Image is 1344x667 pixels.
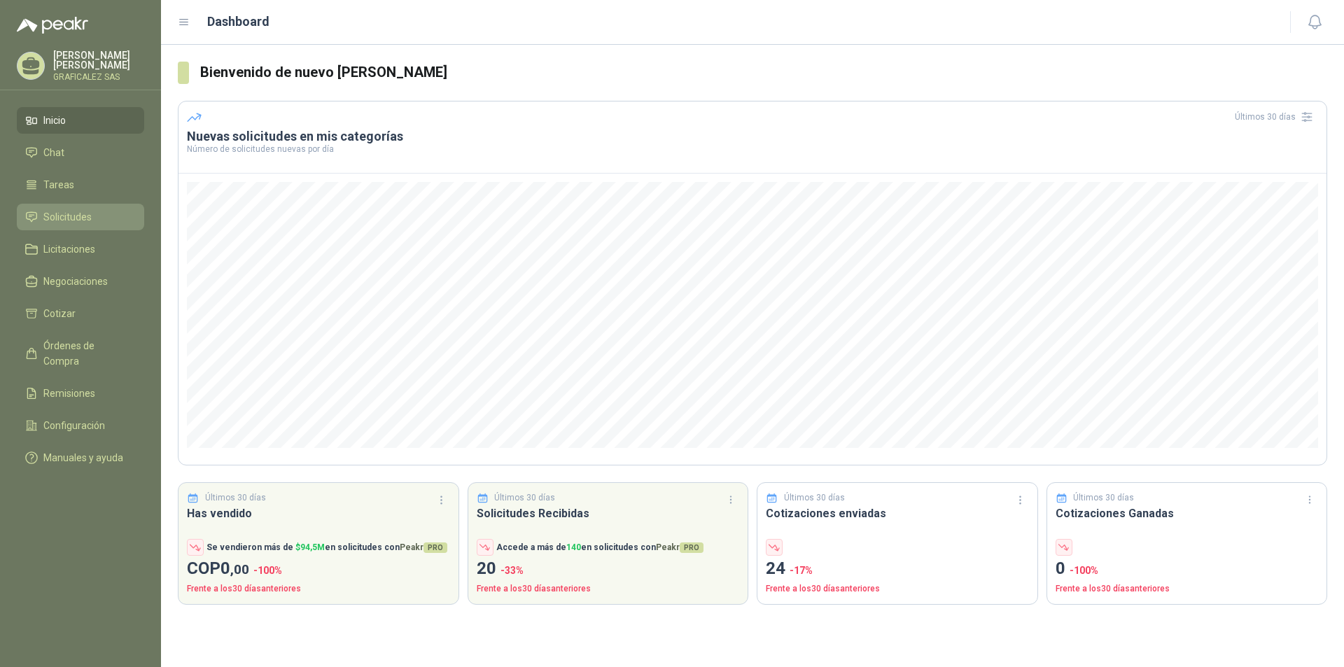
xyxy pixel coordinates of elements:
p: 20 [477,556,740,582]
span: PRO [423,542,447,553]
a: Inicio [17,107,144,134]
p: 24 [766,556,1029,582]
h3: Has vendido [187,505,450,522]
p: Frente a los 30 días anteriores [187,582,450,596]
p: Se vendieron más de en solicitudes con [206,541,447,554]
a: Tareas [17,171,144,198]
span: ,00 [230,561,249,577]
p: Últimos 30 días [205,491,266,505]
span: Licitaciones [43,241,95,257]
p: Últimos 30 días [494,491,555,505]
span: Chat [43,145,64,160]
span: Órdenes de Compra [43,338,131,369]
img: Logo peakr [17,17,88,34]
span: Negociaciones [43,274,108,289]
p: Número de solicitudes nuevas por día [187,145,1318,153]
span: -100 % [1070,565,1098,576]
span: PRO [680,542,703,553]
p: 0 [1056,556,1319,582]
span: $ 94,5M [295,542,325,552]
a: Órdenes de Compra [17,332,144,374]
span: 140 [566,542,581,552]
span: Configuración [43,418,105,433]
a: Remisiones [17,380,144,407]
a: Negociaciones [17,268,144,295]
p: Accede a más de en solicitudes con [496,541,703,554]
span: -33 % [500,565,524,576]
h3: Cotizaciones Ganadas [1056,505,1319,522]
span: -17 % [790,565,813,576]
p: Frente a los 30 días anteriores [1056,582,1319,596]
h1: Dashboard [207,12,269,31]
p: Últimos 30 días [784,491,845,505]
a: Manuales y ayuda [17,444,144,471]
h3: Cotizaciones enviadas [766,505,1029,522]
span: Solicitudes [43,209,92,225]
span: Cotizar [43,306,76,321]
a: Solicitudes [17,204,144,230]
a: Chat [17,139,144,166]
p: Frente a los 30 días anteriores [477,582,740,596]
a: Configuración [17,412,144,439]
span: Peakr [400,542,447,552]
span: 0 [220,559,249,578]
span: -100 % [253,565,282,576]
span: Tareas [43,177,74,192]
span: Peakr [656,542,703,552]
a: Licitaciones [17,236,144,262]
h3: Bienvenido de nuevo [PERSON_NAME] [200,62,1327,83]
p: Últimos 30 días [1073,491,1134,505]
a: Cotizar [17,300,144,327]
div: Últimos 30 días [1235,106,1318,128]
span: Manuales y ayuda [43,450,123,465]
span: Inicio [43,113,66,128]
p: GRAFICALEZ SAS [53,73,144,81]
p: COP [187,556,450,582]
h3: Nuevas solicitudes en mis categorías [187,128,1318,145]
p: [PERSON_NAME] [PERSON_NAME] [53,50,144,70]
p: Frente a los 30 días anteriores [766,582,1029,596]
h3: Solicitudes Recibidas [477,505,740,522]
span: Remisiones [43,386,95,401]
